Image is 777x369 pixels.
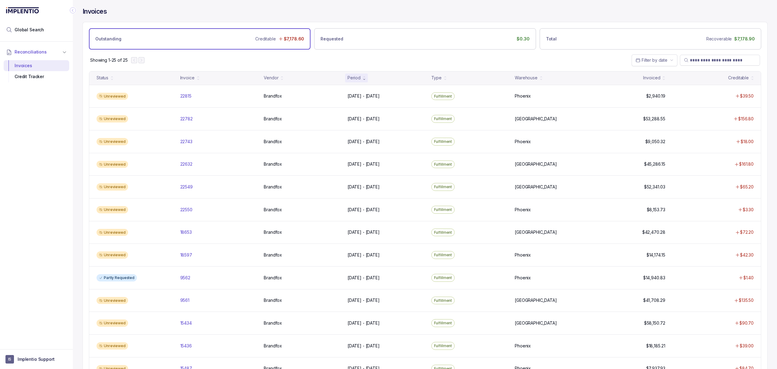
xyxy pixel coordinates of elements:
span: User initials [5,355,14,364]
div: Unreviewed [97,297,128,304]
p: Phoenix [515,139,531,145]
button: User initialsImplentio Support [5,355,67,364]
div: Creditable [728,75,749,81]
p: $14,940.83 [643,275,665,281]
p: Showing 1-25 of 25 [90,57,127,63]
p: Fulfillment [434,275,452,281]
p: [DATE] - [DATE] [348,320,380,326]
p: 15434 [180,320,192,326]
div: Reconciliations [4,59,69,84]
div: Invoiced [643,75,660,81]
div: Unreviewed [97,229,128,236]
p: Fulfillment [434,139,452,145]
p: [GEOGRAPHIC_DATA] [515,184,557,190]
p: Phoenix [515,275,531,281]
p: $3.30 [743,207,754,213]
div: Unreviewed [97,161,128,168]
p: Fulfillment [434,207,452,213]
p: Brandfox [264,184,282,190]
p: Brandfox [264,116,282,122]
p: $0.30 [517,36,529,42]
div: Unreviewed [97,138,128,145]
p: [DATE] - [DATE] [348,184,380,190]
p: $161.80 [739,161,754,167]
p: Brandfox [264,320,282,326]
div: Unreviewed [97,93,128,100]
div: Invoice [180,75,195,81]
p: Brandfox [264,139,282,145]
p: [DATE] - [DATE] [348,93,380,99]
p: 15436 [180,343,192,349]
div: Partly Requested [97,274,137,281]
p: Fulfillment [434,320,452,326]
search: Date Range Picker [636,57,667,63]
p: Brandfox [264,229,282,235]
button: Date Range Picker [632,54,677,66]
p: $58,150.72 [644,320,665,326]
div: Unreviewed [97,115,128,122]
p: Fulfillment [434,252,452,258]
div: Status [97,75,108,81]
p: $18,185.21 [646,343,665,349]
div: Unreviewed [97,342,128,350]
p: $156.80 [738,116,754,122]
div: Collapse Icon [69,7,76,14]
p: $53,288.55 [643,116,665,122]
p: $14,174.15 [646,252,665,258]
p: $65.20 [740,184,754,190]
div: Remaining page entries [90,57,127,63]
p: Brandfox [264,252,282,258]
p: $39.50 [740,93,754,99]
p: $7,178.90 [734,36,755,42]
p: $45,286.15 [644,161,665,167]
p: [DATE] - [DATE] [348,139,380,145]
p: Requested [321,36,343,42]
p: $8,153.73 [647,207,665,213]
p: $42.30 [740,252,754,258]
div: Unreviewed [97,206,128,213]
div: Vendor [264,75,278,81]
p: 18597 [180,252,192,258]
p: Phoenix [515,343,531,349]
p: [DATE] - [DATE] [348,252,380,258]
p: 22632 [180,161,192,167]
p: Phoenix [515,207,531,213]
div: Unreviewed [97,319,128,327]
p: $41,708.29 [643,297,665,303]
div: Unreviewed [97,251,128,259]
p: Recoverable [706,36,732,42]
p: $52,341.03 [644,184,665,190]
p: $7,178.60 [284,36,304,42]
p: Fulfillment [434,161,452,167]
p: $135.50 [739,297,754,303]
p: Total [546,36,557,42]
div: Invoices [8,60,64,71]
p: [GEOGRAPHIC_DATA] [515,161,557,167]
p: Fulfillment [434,343,452,349]
p: Brandfox [264,275,282,281]
p: 22782 [180,116,193,122]
div: Period [348,75,361,81]
p: Brandfox [264,297,282,303]
p: Implentio Support [18,356,55,362]
p: 22550 [180,207,192,213]
p: $18.00 [741,139,754,145]
span: Global Search [15,27,44,33]
p: $2,940.19 [646,93,665,99]
p: Brandfox [264,161,282,167]
p: $9,050.32 [645,139,665,145]
p: [DATE] - [DATE] [348,275,380,281]
p: [GEOGRAPHIC_DATA] [515,116,557,122]
p: Fulfillment [434,116,452,122]
p: 9562 [180,275,190,281]
div: Type [431,75,442,81]
button: Reconciliations [4,45,69,59]
p: 22549 [180,184,193,190]
p: 22815 [180,93,192,99]
p: 9561 [180,297,189,303]
p: 18653 [180,229,192,235]
p: $42,470.28 [642,229,665,235]
p: Creditable [255,36,276,42]
p: Fulfillment [434,229,452,236]
p: Brandfox [264,207,282,213]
